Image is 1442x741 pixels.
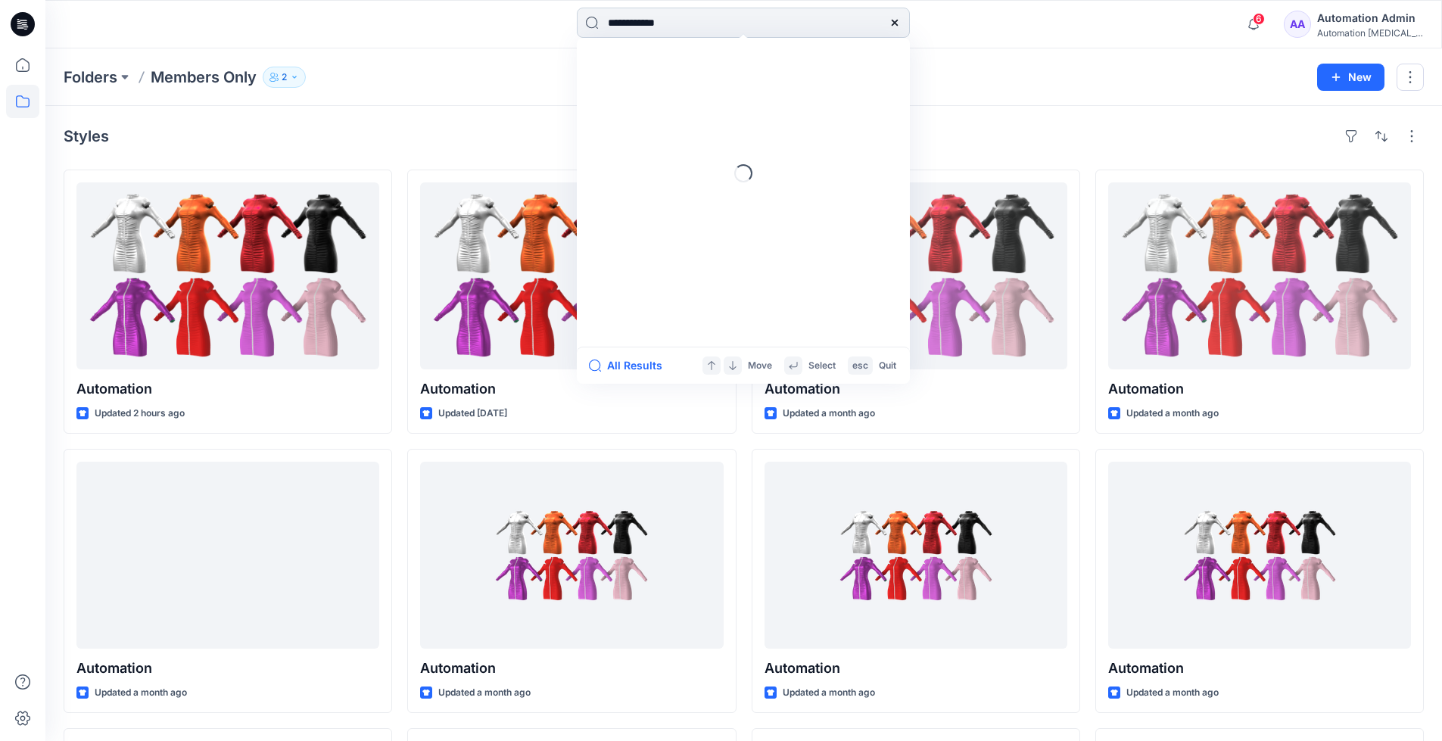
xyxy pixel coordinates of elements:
[438,685,531,701] p: Updated a month ago
[76,658,379,679] p: Automation
[64,67,117,88] a: Folders
[765,182,1067,369] a: Automation
[765,378,1067,400] p: Automation
[852,358,868,374] p: esc
[783,685,875,701] p: Updated a month ago
[95,406,185,422] p: Updated 2 hours ago
[420,182,723,369] a: Automation
[420,378,723,400] p: Automation
[765,462,1067,649] a: Automation
[1317,27,1423,39] div: Automation [MEDICAL_DATA]...
[1108,378,1411,400] p: Automation
[1126,685,1219,701] p: Updated a month ago
[1284,11,1311,38] div: AA
[589,356,672,375] button: All Results
[1108,182,1411,369] a: Automation
[1317,64,1384,91] button: New
[765,658,1067,679] p: Automation
[76,182,379,369] a: Automation
[808,358,836,374] p: Select
[95,685,187,701] p: Updated a month ago
[76,378,379,400] p: Automation
[282,69,287,86] p: 2
[783,406,875,422] p: Updated a month ago
[151,67,257,88] p: Members Only
[438,406,507,422] p: Updated [DATE]
[420,462,723,649] a: Automation
[263,67,306,88] button: 2
[64,127,109,145] h4: Styles
[1108,658,1411,679] p: Automation
[1253,13,1265,25] span: 6
[1317,9,1423,27] div: Automation Admin
[879,358,896,374] p: Quit
[1108,462,1411,649] a: Automation
[748,358,772,374] p: Move
[1126,406,1219,422] p: Updated a month ago
[420,658,723,679] p: Automation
